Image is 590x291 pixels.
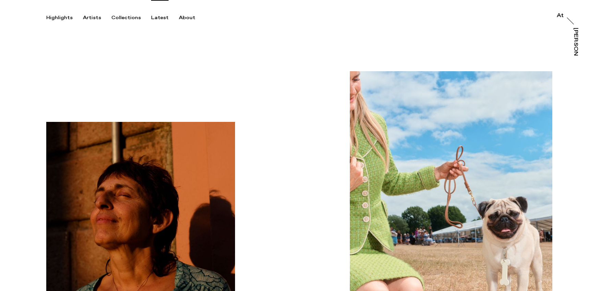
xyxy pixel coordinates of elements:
div: Collections [111,15,141,21]
a: [PERSON_NAME] [571,28,578,56]
div: About [179,15,195,21]
div: Artists [83,15,101,21]
button: Collections [111,15,151,21]
div: Latest [151,15,169,21]
div: [PERSON_NAME] [573,28,578,80]
a: At [557,13,564,20]
div: Highlights [46,15,73,21]
button: Latest [151,15,179,21]
button: About [179,15,206,21]
button: Highlights [46,15,83,21]
button: Artists [83,15,111,21]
